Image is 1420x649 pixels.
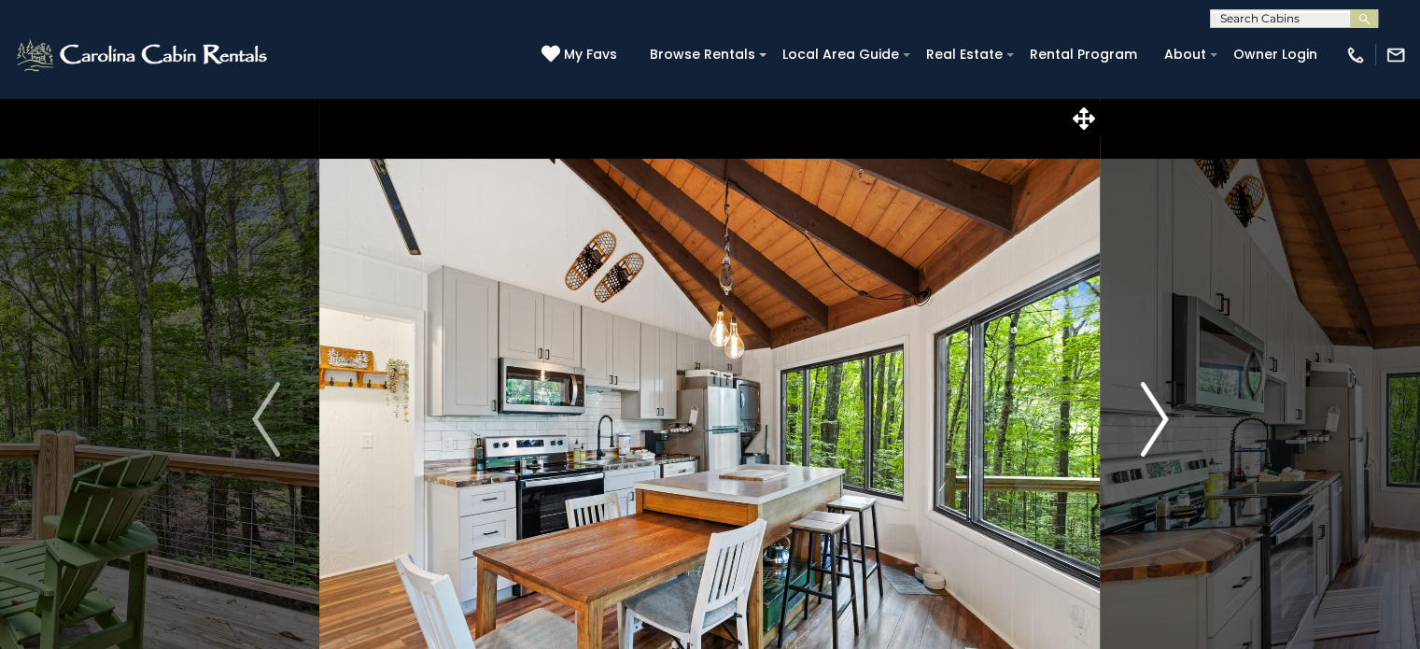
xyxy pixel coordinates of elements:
a: Real Estate [917,40,1012,69]
img: mail-regular-white.png [1385,45,1406,65]
a: My Favs [541,45,622,65]
a: Browse Rentals [640,40,765,69]
img: phone-regular-white.png [1345,45,1366,65]
a: Rental Program [1020,40,1146,69]
img: arrow [252,382,280,457]
span: My Favs [564,45,617,64]
a: Local Area Guide [773,40,908,69]
img: White-1-2.png [14,36,273,74]
a: About [1155,40,1216,69]
a: Owner Login [1224,40,1327,69]
img: arrow [1140,382,1168,457]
